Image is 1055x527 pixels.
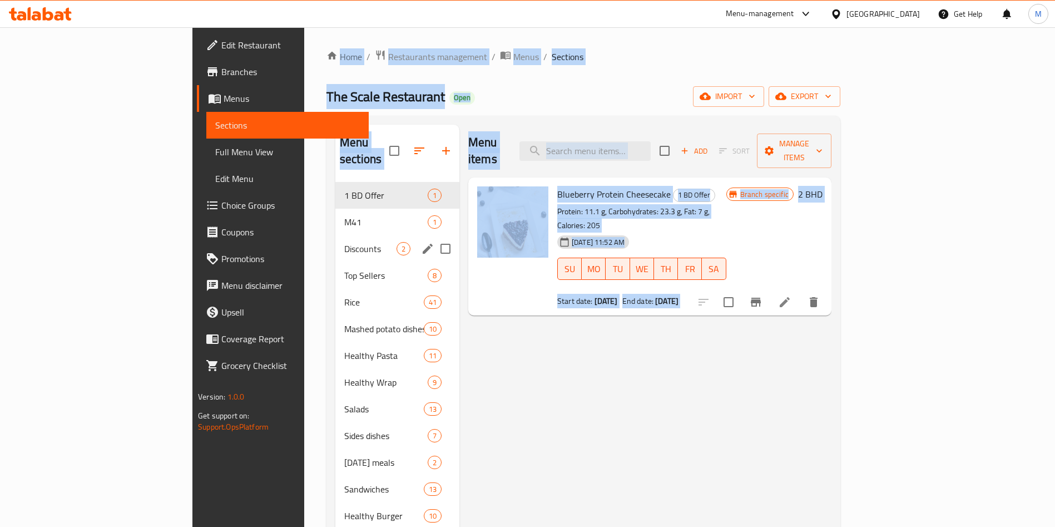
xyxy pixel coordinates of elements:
[428,429,442,442] div: items
[428,377,441,388] span: 9
[335,289,459,316] div: Rice41
[424,509,442,523] div: items
[221,359,360,372] span: Grocery Checklist
[215,119,360,132] span: Sections
[595,294,618,308] b: [DATE]
[215,145,360,159] span: Full Menu View
[428,457,441,468] span: 2
[335,209,459,235] div: M411
[344,456,428,469] div: Ramadan meals
[557,258,582,280] button: SU
[606,258,630,280] button: TU
[567,237,629,248] span: [DATE] 11:52 AM
[344,215,428,229] span: M41
[658,261,673,277] span: TH
[428,190,441,201] span: 1
[543,50,547,63] li: /
[712,142,757,160] span: Select section first
[424,324,441,334] span: 10
[326,84,445,109] span: The Scale Restaurant
[706,261,721,277] span: SA
[1035,8,1042,20] span: M
[424,484,441,495] span: 13
[221,38,360,52] span: Edit Restaurant
[428,456,442,469] div: items
[557,186,671,203] span: Blueberry Protein Cheesecake
[224,92,360,105] span: Menus
[221,199,360,212] span: Choice Groups
[428,217,441,228] span: 1
[678,258,702,280] button: FR
[846,8,920,20] div: [GEOGRAPHIC_DATA]
[383,139,406,162] span: Select all sections
[424,349,442,362] div: items
[197,299,369,326] a: Upsell
[798,186,823,202] h6: 2 BHD
[335,369,459,396] div: Healthy Wrap9
[335,262,459,289] div: Top Sellers8
[610,261,625,277] span: TU
[221,279,360,292] span: Menu disclaimer
[622,294,653,308] span: End date:
[428,431,441,441] span: 7
[557,294,593,308] span: Start date:
[424,295,442,309] div: items
[197,245,369,272] a: Promotions
[221,306,360,319] span: Upsell
[221,65,360,78] span: Branches
[198,408,249,423] span: Get support on:
[206,139,369,165] a: Full Menu View
[679,145,709,157] span: Add
[726,7,794,21] div: Menu-management
[424,404,441,415] span: 13
[215,172,360,185] span: Edit Menu
[742,289,769,316] button: Branch-specific-item
[397,242,410,255] div: items
[769,86,840,107] button: export
[344,429,428,442] span: Sides dishes
[197,272,369,299] a: Menu disclaimer
[702,90,755,104] span: import
[197,192,369,219] a: Choice Groups
[344,376,428,389] div: Healthy Wrap
[557,205,726,233] p: Protein: 11.1 g, Carbohydrates: 23.3 g, Fat: 7 g, Calories: 205
[335,235,459,262] div: Discounts2edit
[424,402,442,416] div: items
[197,58,369,85] a: Branches
[693,86,764,107] button: import
[449,93,475,102] span: Open
[344,189,428,202] div: 1 BD Offer
[424,351,441,361] span: 11
[344,295,424,309] span: Rice
[552,50,583,63] span: Sections
[326,50,840,64] nav: breadcrumb
[428,376,442,389] div: items
[702,258,726,280] button: SA
[468,134,506,168] h2: Menu items
[344,402,424,416] span: Salads
[736,189,793,200] span: Branch specific
[344,242,397,255] div: Discounts
[676,142,712,160] span: Add item
[344,349,424,362] span: Healthy Pasta
[653,139,676,162] span: Select section
[344,269,428,282] span: Top Sellers
[206,165,369,192] a: Edit Menu
[388,50,487,63] span: Restaurants management
[197,32,369,58] a: Edit Restaurant
[635,261,650,277] span: WE
[197,352,369,379] a: Grocery Checklist
[424,482,442,496] div: items
[344,482,424,496] span: Sandwiches
[335,449,459,476] div: [DATE] meals2
[335,396,459,422] div: Salads13
[335,342,459,369] div: Healthy Pasta11
[227,390,245,404] span: 1.0.0
[676,142,712,160] button: Add
[766,137,823,165] span: Manage items
[419,240,436,257] button: edit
